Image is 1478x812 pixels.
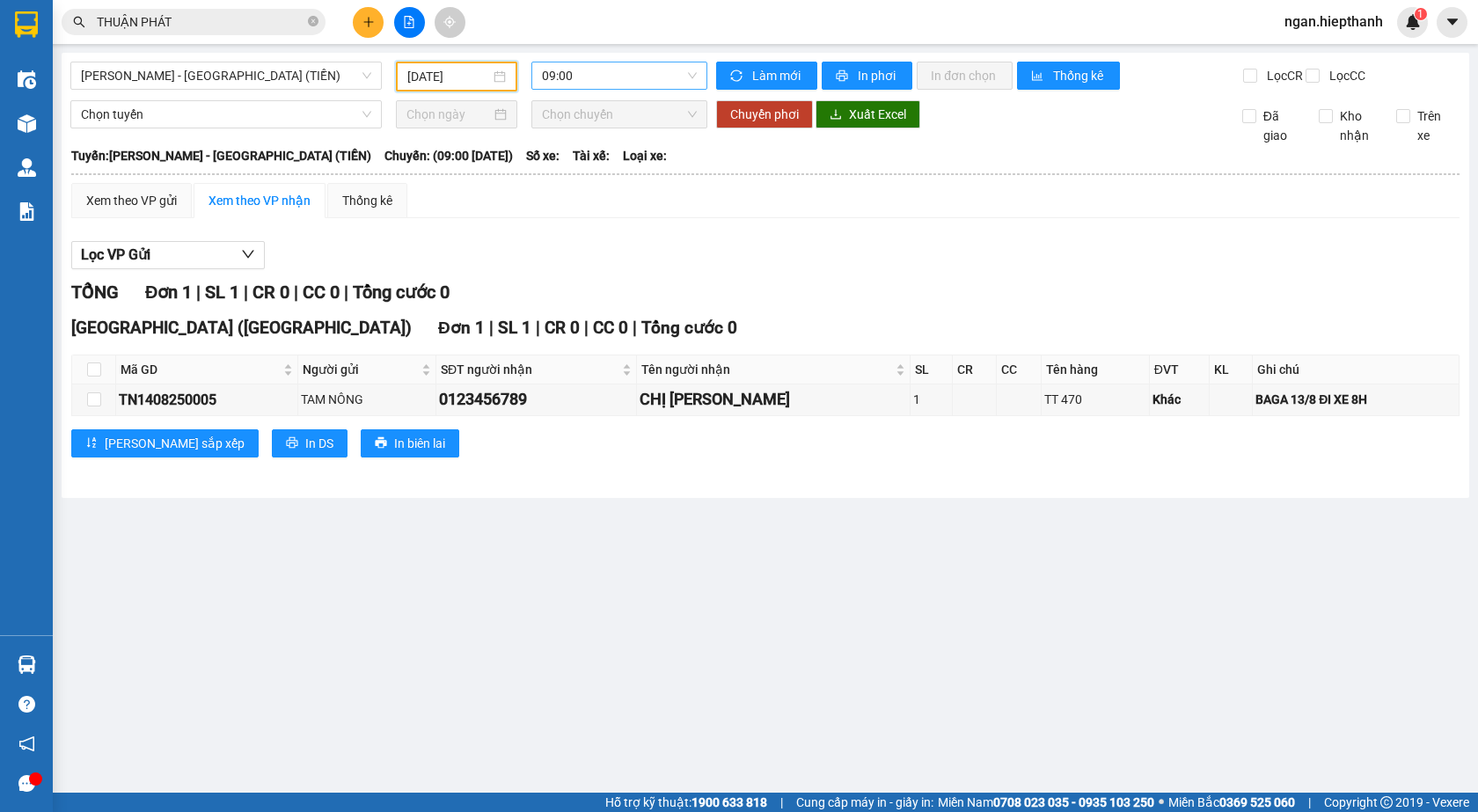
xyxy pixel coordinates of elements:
sup: 1 [1415,8,1427,20]
img: warehouse-icon [18,70,36,89]
span: Tên người nhận [641,360,893,379]
span: CC 0 [593,318,628,338]
span: sync [730,69,745,84]
span: file-add [403,16,415,28]
div: 1 [913,390,948,409]
div: Khác [1152,390,1206,409]
button: downloadXuất Excel [816,100,920,128]
span: plus [362,16,375,28]
span: close-circle [308,14,318,31]
button: In đơn chọn [917,62,1013,90]
th: CR [953,355,998,384]
button: file-add [394,7,425,38]
span: Trên xe [1410,106,1460,145]
span: | [489,318,494,338]
button: printerIn phơi [822,62,912,90]
span: Miền Bắc [1168,793,1295,812]
span: printer [286,436,298,450]
span: Kho nhận [1333,106,1383,145]
span: SL 1 [498,318,531,338]
span: | [344,282,348,303]
td: CHỊ PHƯƠNG [637,384,911,415]
div: Thống kê [342,191,392,210]
th: SL [911,355,952,384]
th: Tên hàng [1042,355,1150,384]
span: Loại xe: [623,146,667,165]
span: printer [375,436,387,450]
span: download [830,108,842,122]
span: sort-ascending [85,436,98,450]
span: Tài xế: [573,146,610,165]
span: SL 1 [205,282,239,303]
img: warehouse-icon [18,114,36,133]
span: | [1308,793,1311,812]
div: TAM NÔNG [301,390,434,409]
button: sort-ascending[PERSON_NAME] sắp xếp [71,429,259,457]
b: Tuyến: [PERSON_NAME] - [GEOGRAPHIC_DATA] (TIỀN) [71,149,371,163]
span: copyright [1380,796,1393,808]
img: warehouse-icon [18,655,36,674]
div: CHỊ [PERSON_NAME] [640,387,908,412]
span: Đơn 1 [145,282,192,303]
span: TỔNG [71,282,119,303]
span: SĐT người nhận [441,360,618,379]
span: | [633,318,637,338]
img: logo-vxr [15,11,38,38]
div: 0123456789 [439,387,633,412]
button: aim [435,7,465,38]
span: Số xe: [526,146,560,165]
span: bar-chart [1031,69,1046,84]
th: KL [1210,355,1253,384]
span: message [18,775,35,792]
span: [PERSON_NAME] sắp xếp [105,434,245,453]
span: Miền Nam [938,793,1154,812]
span: Chọn tuyến [81,101,371,128]
span: Làm mới [752,66,803,85]
span: ⚪️ [1159,799,1164,806]
input: Chọn ngày [406,105,491,124]
div: TT 470 [1044,390,1146,409]
span: caret-down [1445,14,1460,30]
button: printerIn biên lai [361,429,459,457]
span: Mã GD [121,360,280,379]
span: | [780,793,783,812]
span: Thống kê [1053,66,1106,85]
img: warehouse-icon [18,158,36,177]
div: Xem theo VP gửi [86,191,177,210]
button: bar-chartThống kê [1017,62,1120,90]
input: 14/08/2025 [407,67,490,86]
div: Xem theo VP nhận [209,191,311,210]
span: Hồ Chí Minh - Tân Châu (TIỀN) [81,62,371,89]
span: Đã giao [1256,106,1306,145]
button: plus [353,7,384,38]
button: Lọc VP Gửi [71,241,265,269]
img: icon-new-feature [1405,14,1421,30]
span: Chuyến: (09:00 [DATE]) [384,146,513,165]
span: Cung cấp máy in - giấy in: [796,793,933,812]
img: solution-icon [18,202,36,221]
span: question-circle [18,696,35,713]
div: BAGA 13/8 ĐI XE 8H [1255,390,1456,409]
button: syncLàm mới [716,62,817,90]
button: Chuyển phơi [716,100,813,128]
span: CC 0 [303,282,340,303]
td: TN1408250005 [116,384,298,415]
span: Hỗ trợ kỹ thuật: [605,793,767,812]
th: Ghi chú [1253,355,1460,384]
span: CR 0 [545,318,580,338]
span: Xuất Excel [849,105,906,124]
strong: 1900 633 818 [691,795,767,809]
input: Tìm tên, số ĐT hoặc mã đơn [97,12,304,32]
span: In phơi [858,66,898,85]
span: In DS [305,434,333,453]
span: printer [836,69,851,84]
span: Lọc CC [1322,66,1368,85]
span: Tổng cước 0 [353,282,450,303]
th: ĐVT [1150,355,1210,384]
span: In biên lai [394,434,445,453]
button: caret-down [1437,7,1467,38]
span: down [241,247,255,261]
span: search [73,16,85,28]
td: 0123456789 [436,384,637,415]
span: | [536,318,540,338]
